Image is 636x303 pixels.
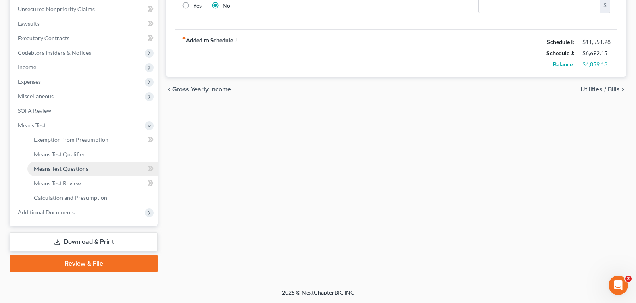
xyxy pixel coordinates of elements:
[18,35,69,42] span: Executory Contracts
[18,6,95,12] span: Unsecured Nonpriority Claims
[223,2,230,10] label: No
[34,136,108,143] span: Exemption from Presumption
[172,86,231,93] span: Gross Yearly Income
[34,151,85,158] span: Means Test Qualifier
[27,162,158,176] a: Means Test Questions
[11,104,158,118] a: SOFA Review
[18,49,91,56] span: Codebtors Insiders & Notices
[18,209,75,216] span: Additional Documents
[166,86,231,93] button: chevron_left Gross Yearly Income
[609,276,628,295] iframe: Intercom live chat
[620,86,626,93] i: chevron_right
[11,17,158,31] a: Lawsuits
[553,61,574,68] strong: Balance:
[27,176,158,191] a: Means Test Review
[193,2,202,10] label: Yes
[10,255,158,272] a: Review & File
[18,78,41,85] span: Expenses
[18,122,46,129] span: Means Test
[11,31,158,46] a: Executory Contracts
[182,36,186,40] i: fiber_manual_record
[547,38,574,45] strong: Schedule I:
[27,191,158,205] a: Calculation and Presumption
[11,2,158,17] a: Unsecured Nonpriority Claims
[580,86,626,93] button: Utilities / Bills chevron_right
[582,38,610,46] div: $11,551.28
[625,276,632,282] span: 2
[580,86,620,93] span: Utilities / Bills
[27,133,158,147] a: Exemption from Presumption
[27,147,158,162] a: Means Test Qualifier
[166,86,172,93] i: chevron_left
[582,60,610,68] div: $4,859.13
[10,232,158,251] a: Download & Print
[582,49,610,57] div: $6,692.15
[34,180,81,187] span: Means Test Review
[34,165,88,172] span: Means Test Questions
[18,64,36,71] span: Income
[546,50,575,56] strong: Schedule J:
[34,194,107,201] span: Calculation and Presumption
[182,36,237,70] strong: Added to Schedule J
[88,288,548,303] div: 2025 © NextChapterBK, INC
[18,20,40,27] span: Lawsuits
[18,107,51,114] span: SOFA Review
[18,93,54,100] span: Miscellaneous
